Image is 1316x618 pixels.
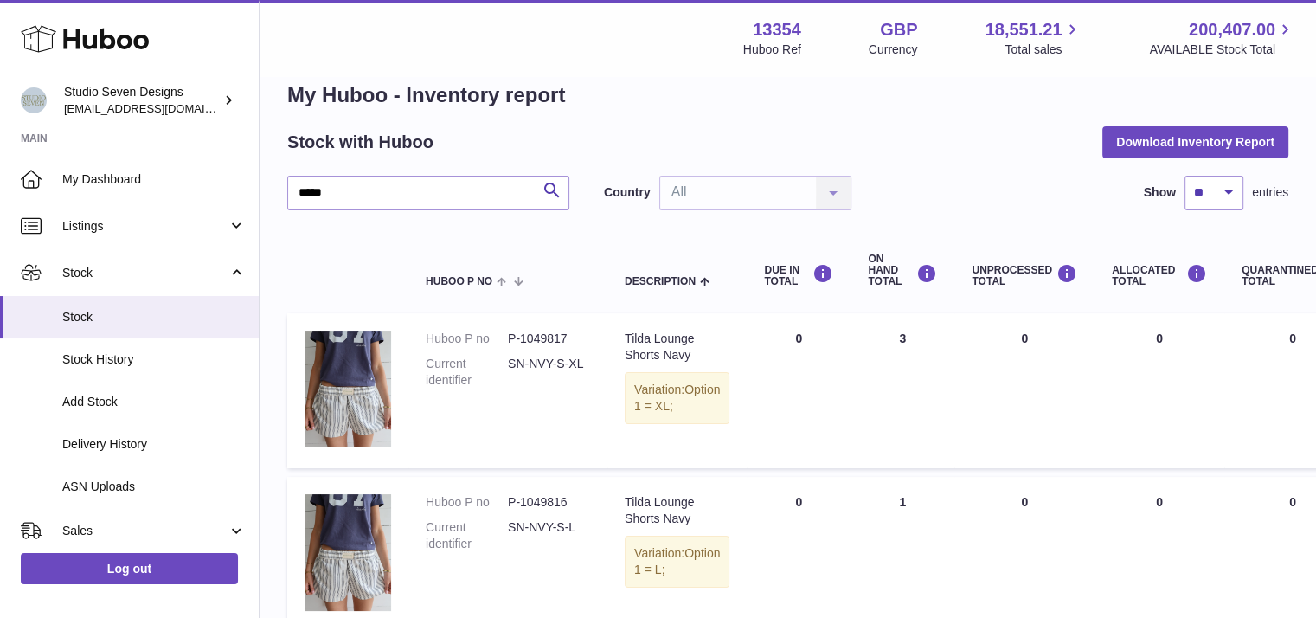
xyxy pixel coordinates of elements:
div: Huboo Ref [743,42,801,58]
strong: GBP [880,18,917,42]
span: 0 [1289,495,1296,509]
div: Tilda Lounge Shorts Navy [625,494,729,527]
img: product image [305,331,391,447]
div: ON HAND Total [868,254,937,288]
span: Total sales [1005,42,1082,58]
span: 18,551.21 [985,18,1062,42]
dd: P-1049816 [508,494,590,511]
button: Download Inventory Report [1102,126,1288,158]
td: 3 [851,313,954,468]
h1: My Huboo - Inventory report [287,81,1288,109]
div: Tilda Lounge Shorts Navy [625,331,729,364]
span: Stock [62,309,246,325]
span: 200,407.00 [1189,18,1275,42]
label: Show [1144,184,1176,201]
span: Description [625,276,696,287]
dt: Huboo P no [426,494,508,511]
span: Sales [62,523,228,539]
img: product image [305,494,391,610]
span: Option 1 = L; [634,546,720,576]
span: [EMAIL_ADDRESS][DOMAIN_NAME] [64,101,254,115]
div: Currency [869,42,918,58]
span: Option 1 = XL; [634,383,720,413]
dt: Current identifier [426,356,508,389]
h2: Stock with Huboo [287,131,433,154]
dd: SN-NVY-S-L [508,519,590,552]
span: entries [1252,184,1288,201]
div: UNPROCESSED Total [972,264,1077,287]
div: Variation: [625,536,729,588]
div: ALLOCATED Total [1112,264,1207,287]
span: Listings [62,218,228,235]
span: ASN Uploads [62,479,246,495]
td: 0 [954,313,1095,468]
div: Studio Seven Designs [64,84,220,117]
span: Huboo P no [426,276,492,287]
img: contact.studiosevendesigns@gmail.com [21,87,47,113]
dd: SN-NVY-S-XL [508,356,590,389]
dt: Huboo P no [426,331,508,347]
span: My Dashboard [62,171,246,188]
dd: P-1049817 [508,331,590,347]
span: Stock [62,265,228,281]
span: Delivery History [62,436,246,453]
div: Variation: [625,372,729,424]
span: Stock History [62,351,246,368]
a: 200,407.00 AVAILABLE Stock Total [1149,18,1295,58]
a: Log out [21,553,238,584]
div: DUE IN TOTAL [764,264,833,287]
td: 0 [1095,313,1224,468]
td: 0 [747,313,851,468]
span: AVAILABLE Stock Total [1149,42,1295,58]
strong: 13354 [753,18,801,42]
span: Add Stock [62,394,246,410]
span: 0 [1289,332,1296,345]
dt: Current identifier [426,519,508,552]
a: 18,551.21 Total sales [985,18,1082,58]
label: Country [604,184,651,201]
